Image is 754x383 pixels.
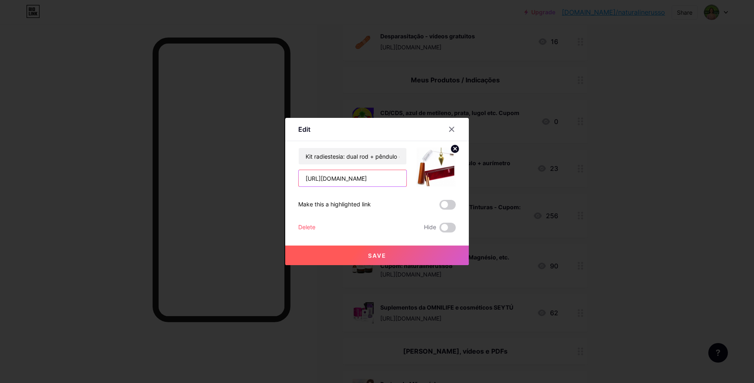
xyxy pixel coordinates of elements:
[298,124,310,134] div: Edit
[417,148,456,187] img: link_thumbnail
[298,223,315,232] div: Delete
[298,200,371,210] div: Make this a highlighted link
[299,170,406,186] input: URL
[285,246,469,265] button: Save
[424,223,436,232] span: Hide
[299,148,406,164] input: Title
[368,252,386,259] span: Save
